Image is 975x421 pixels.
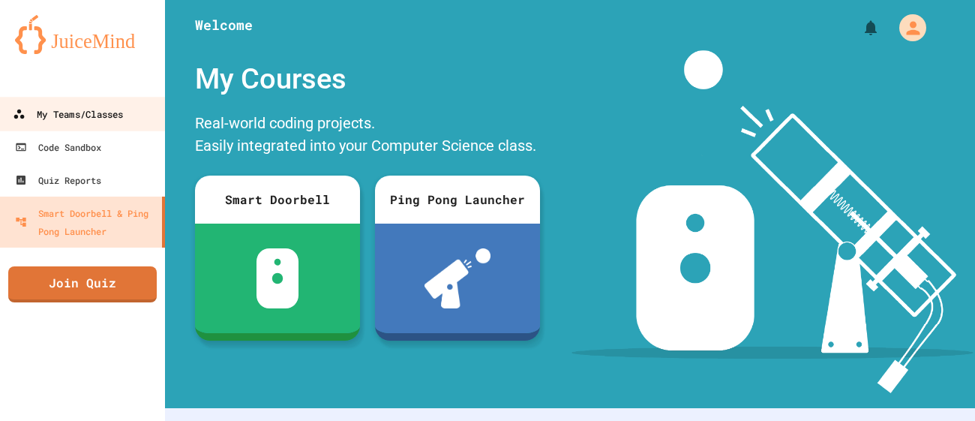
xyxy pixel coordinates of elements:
[15,138,101,156] div: Code Sandbox
[195,176,360,224] div: Smart Doorbell
[8,266,157,302] a: Join Quiz
[15,171,101,189] div: Quiz Reports
[424,248,491,308] img: ppl-with-ball.png
[571,50,973,393] img: banner-image-my-projects.png
[15,15,150,54] img: logo-orange.svg
[883,11,930,45] div: My Account
[834,15,883,41] div: My Notifications
[375,176,540,224] div: Ping Pong Launcher
[13,105,123,124] div: My Teams/Classes
[187,108,547,164] div: Real-world coding projects. Easily integrated into your Computer Science class.
[187,50,547,108] div: My Courses
[15,204,156,240] div: Smart Doorbell & Ping Pong Launcher
[256,248,299,308] img: sdb-white.svg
